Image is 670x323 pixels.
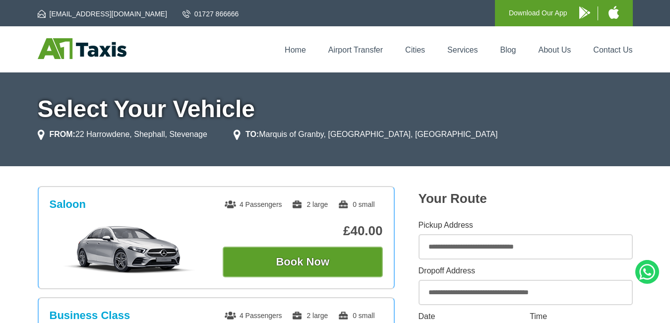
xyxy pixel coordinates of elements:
img: A1 Taxis St Albans LTD [38,38,126,59]
button: Book Now [223,247,383,277]
label: Time [530,313,632,321]
a: Blog [500,46,516,54]
h3: Business Class [50,309,130,322]
img: Saloon [55,225,204,274]
label: Date [419,313,521,321]
span: 4 Passengers [225,312,282,320]
label: Dropoff Address [419,267,633,275]
strong: FROM: [50,130,75,138]
a: Contact Us [593,46,632,54]
p: £40.00 [223,223,383,239]
span: 0 small [338,312,374,320]
span: 4 Passengers [225,200,282,208]
a: About Us [539,46,571,54]
img: A1 Taxis iPhone App [609,6,619,19]
strong: TO: [245,130,259,138]
a: Cities [405,46,425,54]
h2: Your Route [419,191,633,206]
li: 22 Harrowdene, Shephall, Stevenage [38,129,207,140]
p: Download Our App [509,7,567,19]
img: A1 Taxis Android App [579,6,590,19]
a: 01727 866666 [183,9,239,19]
span: 0 small [338,200,374,208]
h1: Select Your Vehicle [38,97,633,121]
a: Home [285,46,306,54]
a: Airport Transfer [328,46,383,54]
a: [EMAIL_ADDRESS][DOMAIN_NAME] [38,9,167,19]
h3: Saloon [50,198,86,211]
span: 2 large [292,312,328,320]
a: Services [447,46,478,54]
label: Pickup Address [419,221,633,229]
span: 2 large [292,200,328,208]
li: Marquis of Granby, [GEOGRAPHIC_DATA], [GEOGRAPHIC_DATA] [234,129,498,140]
